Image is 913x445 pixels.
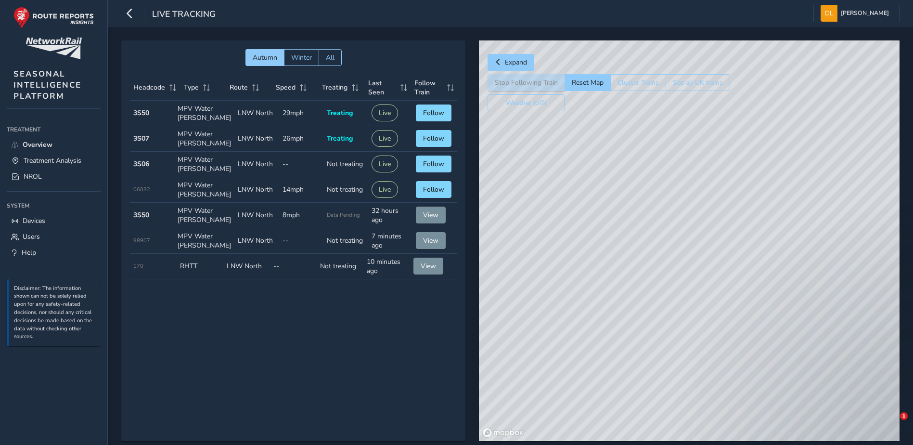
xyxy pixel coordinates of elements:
strong: 3S50 [133,210,149,220]
a: Help [7,245,101,261]
p: Disclaimer: The information shown can not be solely relied upon for any safety-related decisions,... [14,285,96,341]
button: Follow [416,105,451,121]
span: Treating [327,108,353,118]
button: All [319,49,342,66]
span: Follow [423,159,444,169]
td: -- [279,152,324,177]
span: Winter [291,53,312,62]
td: 26mph [279,126,324,152]
td: 7 minutes ago [368,228,413,254]
td: LNW North [234,203,279,228]
td: MPV Water [PERSON_NAME] [174,152,234,177]
a: Devices [7,213,101,229]
td: LNW North [234,228,279,254]
td: LNW North [234,101,279,126]
span: Data Pending [327,211,360,219]
span: Follow [423,108,444,118]
button: Live [372,181,398,198]
button: [PERSON_NAME] [821,5,892,22]
span: Follow [423,134,444,143]
img: customer logo [26,38,82,59]
button: See all UK trains [666,74,730,91]
td: 8mph [279,203,324,228]
td: MPV Water [PERSON_NAME] [174,177,234,203]
td: LNW North [223,254,270,279]
span: Expand [505,58,527,67]
div: System [7,198,101,213]
td: RHTT [177,254,223,279]
td: MPV Water [PERSON_NAME] [174,203,234,228]
button: Follow [416,130,451,147]
div: Treatment [7,122,101,137]
span: 98907 [133,237,150,244]
td: LNW North [234,152,279,177]
td: LNW North [234,126,279,152]
a: Users [7,229,101,245]
span: All [326,53,334,62]
strong: 3S07 [133,134,149,143]
td: LNW North [234,177,279,203]
button: Follow [416,181,451,198]
td: Not treating [323,152,368,177]
button: Expand [488,54,534,71]
span: Headcode [133,83,165,92]
button: Live [372,130,398,147]
span: Treating [327,134,353,143]
button: Live [372,156,398,172]
span: Overview [23,140,52,149]
button: Winter [284,49,319,66]
span: Type [184,83,199,92]
a: Treatment Analysis [7,153,101,169]
span: View [423,210,438,220]
button: Weather (off) [488,94,565,111]
span: Speed [276,83,296,92]
button: Cluster Trains [610,74,666,91]
span: Treating [322,83,347,92]
a: Overview [7,137,101,153]
span: NROL [24,172,42,181]
span: Live Tracking [152,8,216,22]
span: [PERSON_NAME] [841,5,889,22]
span: Help [22,248,36,257]
strong: 3S50 [133,108,149,118]
td: Not treating [323,228,368,254]
span: Follow [423,185,444,194]
td: MPV Water [PERSON_NAME] [174,228,234,254]
td: MPV Water [PERSON_NAME] [174,126,234,152]
button: View [416,207,446,223]
td: 10 minutes ago [363,254,410,279]
td: Not treating [317,254,363,279]
span: 06032 [133,186,150,193]
strong: 3S06 [133,159,149,169]
td: Not treating [323,177,368,203]
span: Autumn [253,53,277,62]
button: Live [372,105,398,121]
span: 1 [900,412,908,420]
span: SEASONAL INTELLIGENCE PLATFORM [13,68,81,102]
td: 29mph [279,101,324,126]
span: Follow Train [414,79,444,97]
button: Reset Map [565,74,610,91]
button: Follow [416,156,451,172]
img: rr logo [13,7,94,28]
span: Last Seen [368,79,397,97]
td: 14mph [279,177,324,203]
span: View [423,236,438,245]
td: -- [270,254,317,279]
a: NROL [7,169,101,184]
td: 32 hours ago [368,203,413,228]
iframe: Intercom live chat [880,412,903,435]
button: View [413,258,443,275]
span: Users [23,232,40,241]
span: Devices [23,216,45,225]
td: MPV Water [PERSON_NAME] [174,101,234,126]
td: -- [279,228,324,254]
button: Autumn [245,49,284,66]
button: View [416,232,446,249]
span: Route [230,83,248,92]
span: Treatment Analysis [24,156,81,165]
span: 170 [133,262,143,270]
span: View [421,262,436,271]
img: diamond-layout [821,5,837,22]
